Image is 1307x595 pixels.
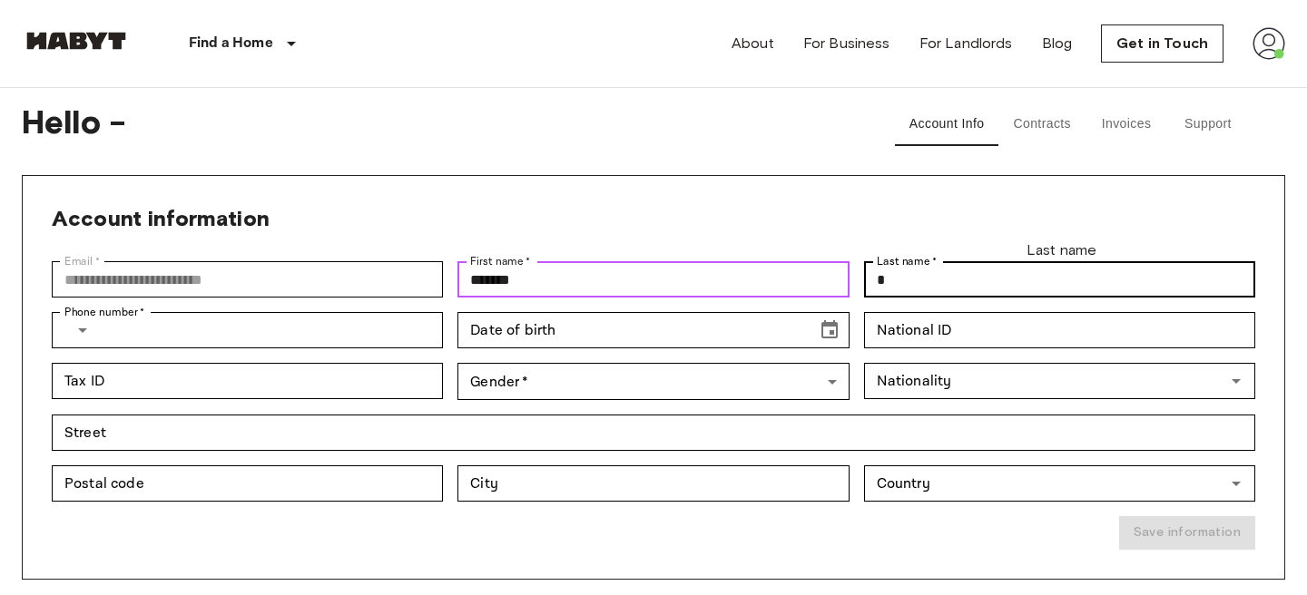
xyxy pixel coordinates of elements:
[457,465,849,502] div: City
[877,253,938,269] label: Last name
[470,253,531,269] label: First name
[52,415,1255,451] div: Street
[52,261,443,297] div: Email
[64,312,101,348] button: Select country
[1223,471,1249,496] button: Open
[1253,27,1285,60] img: avatar
[457,261,849,297] div: First name
[1027,239,1096,261] div: Last name
[52,363,443,399] div: Tax ID
[64,304,145,320] label: Phone number
[1223,368,1249,394] button: Open
[1101,24,1223,63] a: Get in Touch
[64,253,100,269] label: Email
[864,312,1255,348] div: National ID
[803,33,890,54] a: For Business
[1167,102,1249,146] button: Support
[22,102,844,146] span: Hello -
[22,32,131,50] img: Habyt
[895,102,999,146] button: Account Info
[732,33,774,54] a: About
[52,465,443,502] div: Postal code
[864,261,1255,297] div: Last name
[811,312,848,348] button: Choose date
[189,33,273,54] p: Find a Home
[1086,102,1167,146] button: Invoices
[998,102,1086,146] button: Contracts
[1042,33,1073,54] a: Blog
[919,33,1013,54] a: For Landlords
[52,205,270,231] span: Account information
